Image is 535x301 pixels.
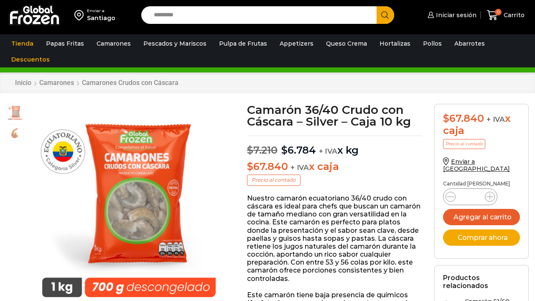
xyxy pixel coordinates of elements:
bdi: 67.840 [247,160,288,172]
a: Camarones [92,36,135,51]
p: Precio al contado [443,139,485,149]
bdi: 7.210 [247,144,278,156]
span: $ [247,144,253,156]
a: Camarones [39,79,74,87]
a: Abarrotes [450,36,489,51]
bdi: 67.840 [443,112,484,124]
span: + IVA [487,115,505,123]
span: $ [247,160,253,172]
span: + IVA [319,147,337,155]
a: Appetizers [275,36,318,51]
span: PM04004023 [7,104,23,121]
button: Comprar ahora [443,229,520,246]
button: Search button [377,6,394,24]
div: Enviar a [87,8,115,14]
span: + IVA [290,163,309,172]
div: x caja [443,113,520,137]
a: 0 Carrito [485,5,527,25]
p: Precio al contado [247,175,301,185]
input: Product quantity [462,191,478,203]
div: Santiago [87,14,115,22]
h1: Camarón 36/40 Crudo con Cáscara – Silver – Caja 10 kg [247,104,422,127]
p: x caja [247,161,422,173]
a: Camarones Crudos con Cáscara [82,79,179,87]
nav: Breadcrumb [15,79,179,87]
a: Tienda [7,36,38,51]
h2: Productos relacionados [443,274,520,290]
a: Iniciar sesión [425,7,476,23]
a: Inicio [15,79,32,87]
span: Iniciar sesión [434,11,476,19]
a: Pollos [419,36,446,51]
span: Carrito [502,11,525,19]
p: Nuestro camarón ecuatoriano 36/40 crudo con cáscara es ideal para chefs que buscan un camarón de ... [247,194,422,283]
a: Enviar a [GEOGRAPHIC_DATA] [443,158,510,172]
span: $ [443,112,449,124]
span: $ [281,144,288,156]
span: camaron-con-cascara [7,125,23,141]
a: Descuentos [7,51,54,67]
p: Cantidad [PERSON_NAME] [443,181,520,187]
a: Pulpa de Frutas [215,36,271,51]
a: Papas Fritas [42,36,88,51]
a: Pescados y Mariscos [139,36,211,51]
p: x kg [247,136,422,157]
bdi: 6.784 [281,144,316,156]
a: Hortalizas [375,36,415,51]
img: address-field-icon.svg [74,8,87,22]
a: Queso Crema [322,36,371,51]
span: 0 [495,9,502,15]
button: Agregar al carrito [443,209,520,225]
